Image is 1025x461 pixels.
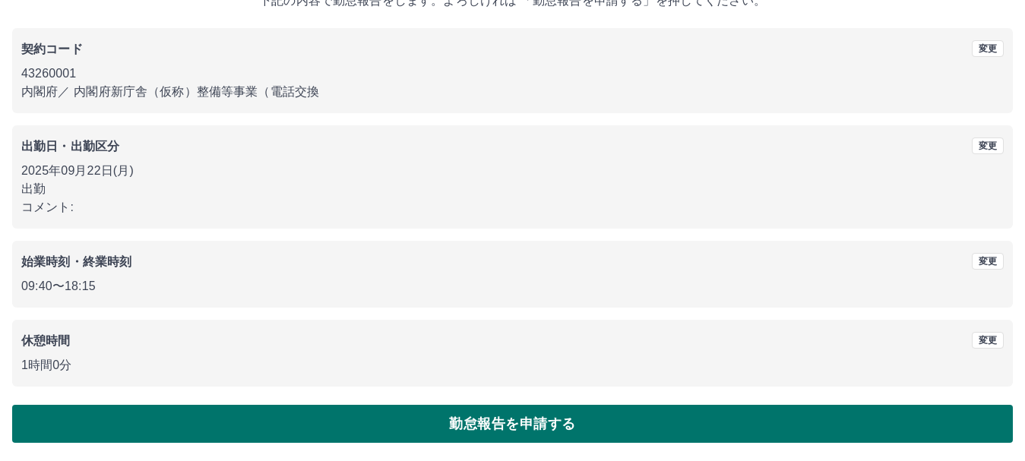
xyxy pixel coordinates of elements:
[21,198,1004,216] p: コメント:
[21,277,1004,295] p: 09:40 〜 18:15
[21,180,1004,198] p: 出勤
[21,356,1004,374] p: 1時間0分
[21,43,83,55] b: 契約コード
[21,255,131,268] b: 始業時刻・終業時刻
[972,137,1004,154] button: 変更
[972,40,1004,57] button: 変更
[12,405,1013,443] button: 勤怠報告を申請する
[972,253,1004,270] button: 変更
[972,332,1004,349] button: 変更
[21,65,1004,83] p: 43260001
[21,83,1004,101] p: 内閣府 ／ 内閣府新庁舎（仮称）整備等事業（電話交換
[21,162,1004,180] p: 2025年09月22日(月)
[21,334,71,347] b: 休憩時間
[21,140,119,153] b: 出勤日・出勤区分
